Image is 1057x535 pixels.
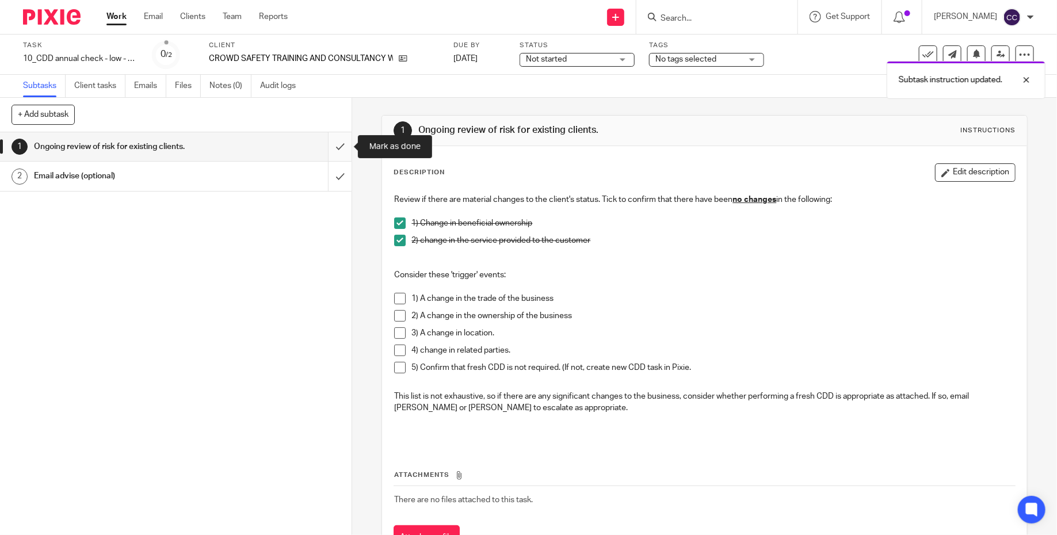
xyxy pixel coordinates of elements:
[411,362,1015,373] p: 5) Confirm that fresh CDD is not required. (If not, create new CDD task in Pixie.
[12,139,28,155] div: 1
[23,53,138,64] div: 10_CDD annual check - low - medium risk.
[23,9,81,25] img: Pixie
[394,496,533,504] span: There are no files attached to this task.
[394,391,1015,414] p: This list is not exhaustive, so if there are any significant changes to the business, consider wh...
[899,74,1002,86] p: Subtask instruction updated.
[12,105,75,124] button: + Add subtask
[960,126,1016,135] div: Instructions
[411,345,1015,356] p: 4) change in related parties.
[34,138,223,155] h1: Ongoing review of risk for existing clients.
[394,168,445,177] p: Description
[394,269,1015,281] p: Consider these 'trigger' events:
[260,75,304,97] a: Audit logs
[23,41,138,50] label: Task
[161,48,172,61] div: 0
[175,75,201,97] a: Files
[520,41,635,50] label: Status
[411,310,1015,322] p: 2) A change in the ownership of the business
[1003,8,1021,26] img: svg%3E
[209,41,439,50] label: Client
[411,235,1015,246] p: 2) change in the service provided to the customer
[935,163,1016,182] button: Edit description
[180,11,205,22] a: Clients
[453,55,478,63] span: [DATE]
[166,52,172,58] small: /2
[223,11,242,22] a: Team
[526,55,567,63] span: Not started
[134,75,166,97] a: Emails
[394,472,449,478] span: Attachments
[144,11,163,22] a: Email
[209,75,251,97] a: Notes (0)
[106,11,127,22] a: Work
[453,41,505,50] label: Due by
[394,121,412,140] div: 1
[411,217,1015,229] p: 1) Change in beneficial ownership
[23,75,66,97] a: Subtasks
[394,194,1015,205] p: Review if there are material changes to the client's status. Tick to confirm that there have been...
[418,124,729,136] h1: Ongoing review of risk for existing clients.
[259,11,288,22] a: Reports
[732,196,776,204] u: no changes
[411,293,1015,304] p: 1) A change in the trade of the business
[411,327,1015,339] p: 3) A change in location.
[34,167,223,185] h1: Email advise (optional)
[74,75,125,97] a: Client tasks
[12,169,28,185] div: 2
[209,53,393,64] p: CROWD SAFETY TRAINING AND CONSULTANCY WORLDWIDE LIMITED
